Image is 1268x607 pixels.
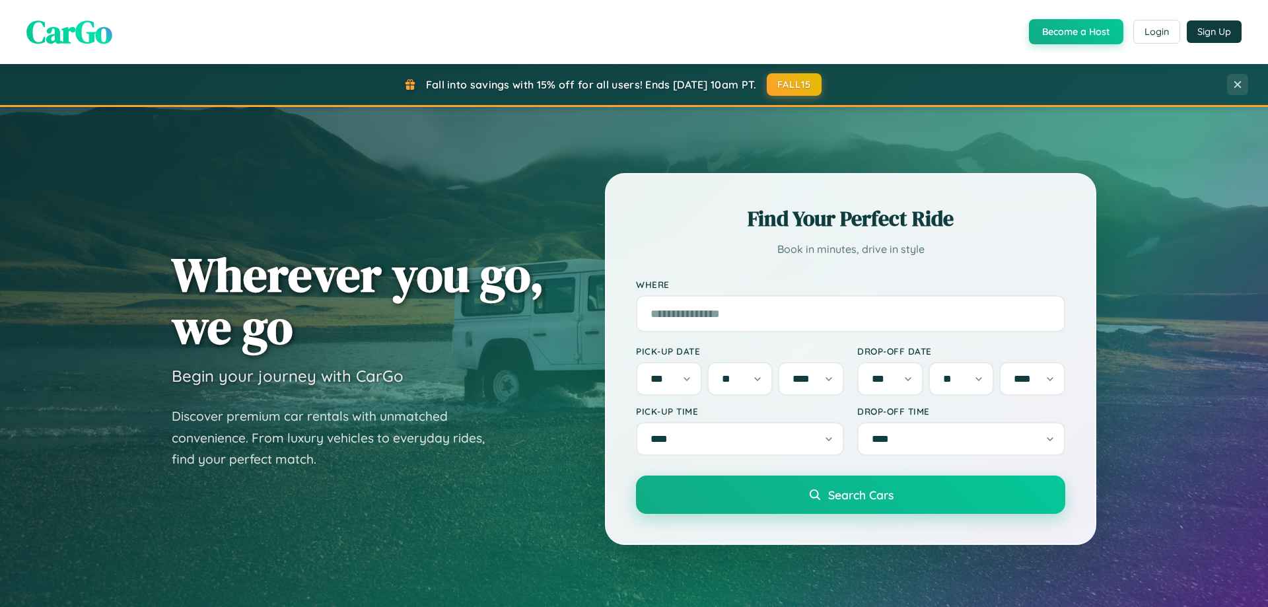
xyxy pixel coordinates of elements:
label: Pick-up Date [636,345,844,357]
h2: Find Your Perfect Ride [636,204,1065,233]
button: Search Cars [636,476,1065,514]
button: Become a Host [1029,19,1123,44]
p: Discover premium car rentals with unmatched convenience. From luxury vehicles to everyday rides, ... [172,406,502,470]
label: Pick-up Time [636,406,844,417]
h3: Begin your journey with CarGo [172,366,404,386]
p: Book in minutes, drive in style [636,240,1065,259]
h1: Wherever you go, we go [172,248,544,353]
label: Drop-off Time [857,406,1065,417]
label: Drop-off Date [857,345,1065,357]
button: Sign Up [1187,20,1242,43]
label: Where [636,279,1065,290]
button: FALL15 [767,73,822,96]
button: Login [1133,20,1180,44]
span: Fall into savings with 15% off for all users! Ends [DATE] 10am PT. [426,78,757,91]
span: CarGo [26,10,112,54]
span: Search Cars [828,487,894,502]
